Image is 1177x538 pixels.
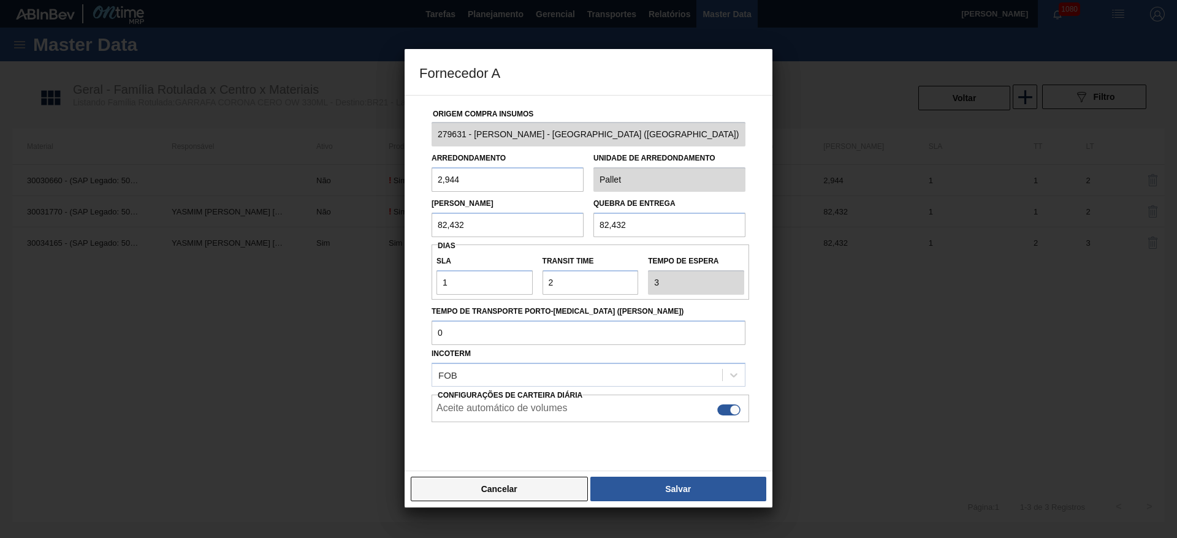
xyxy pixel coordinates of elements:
div: Essa configuração habilita a criação automática de composição de carga do lado do fornecedor caso... [432,387,745,422]
label: Tempo de Transporte Porto-[MEDICAL_DATA] ([PERSON_NAME]) [432,303,745,320]
button: Cancelar [411,477,588,501]
label: Unidade de arredondamento [593,150,745,167]
label: Tempo de espera [648,252,744,270]
label: Quebra de entrega [593,199,676,208]
label: Incoterm [432,349,471,358]
h3: Fornecedor A [405,49,772,96]
span: Dias [438,241,455,250]
label: SLA [436,252,533,270]
span: Configurações de Carteira Diária [438,391,582,400]
label: Transit Time [543,252,639,270]
label: [PERSON_NAME] [432,199,493,208]
button: Salvar [590,477,766,501]
label: Arredondamento [432,154,506,162]
label: Origem Compra Insumos [433,110,533,118]
label: Aceite automático de volumes [436,403,567,417]
div: FOB [438,369,457,380]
